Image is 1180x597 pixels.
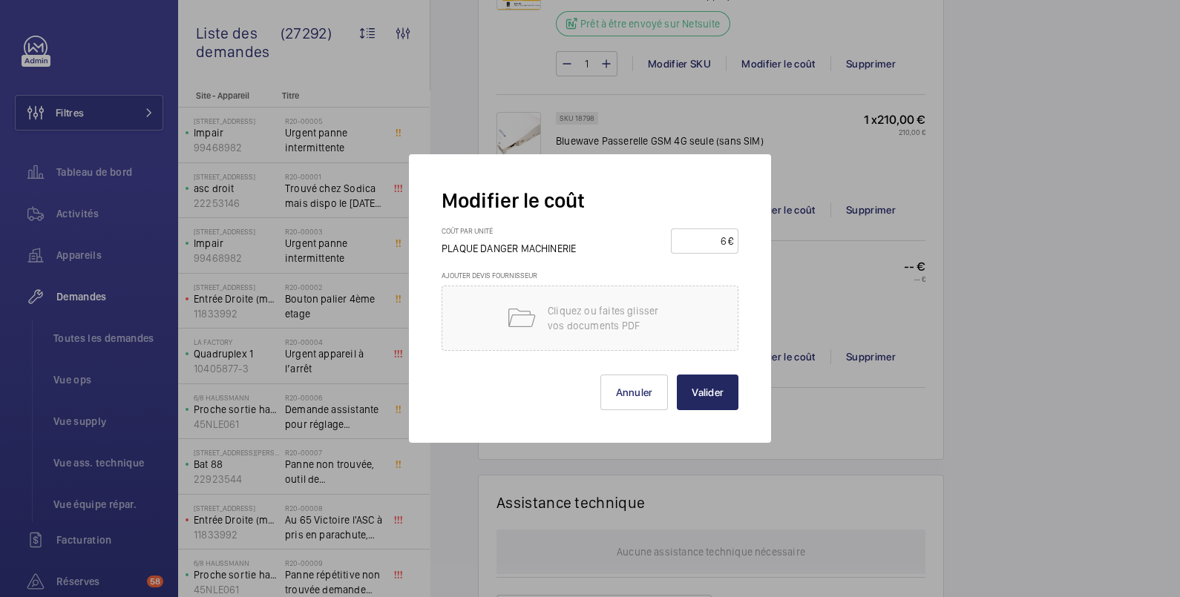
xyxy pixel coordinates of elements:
h2: Modifier le coût [442,187,738,214]
button: Valider [677,375,738,410]
input: -- [676,229,728,253]
button: Annuler [600,375,669,410]
p: Cliquez ou faites glisser vos documents PDF [548,303,674,333]
span: PLAQUE DANGER MACHINERIE [442,243,576,254]
div: € [728,234,733,248]
h3: Coût par unité [442,226,591,241]
h3: Ajouter devis fournisseur [442,271,738,286]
